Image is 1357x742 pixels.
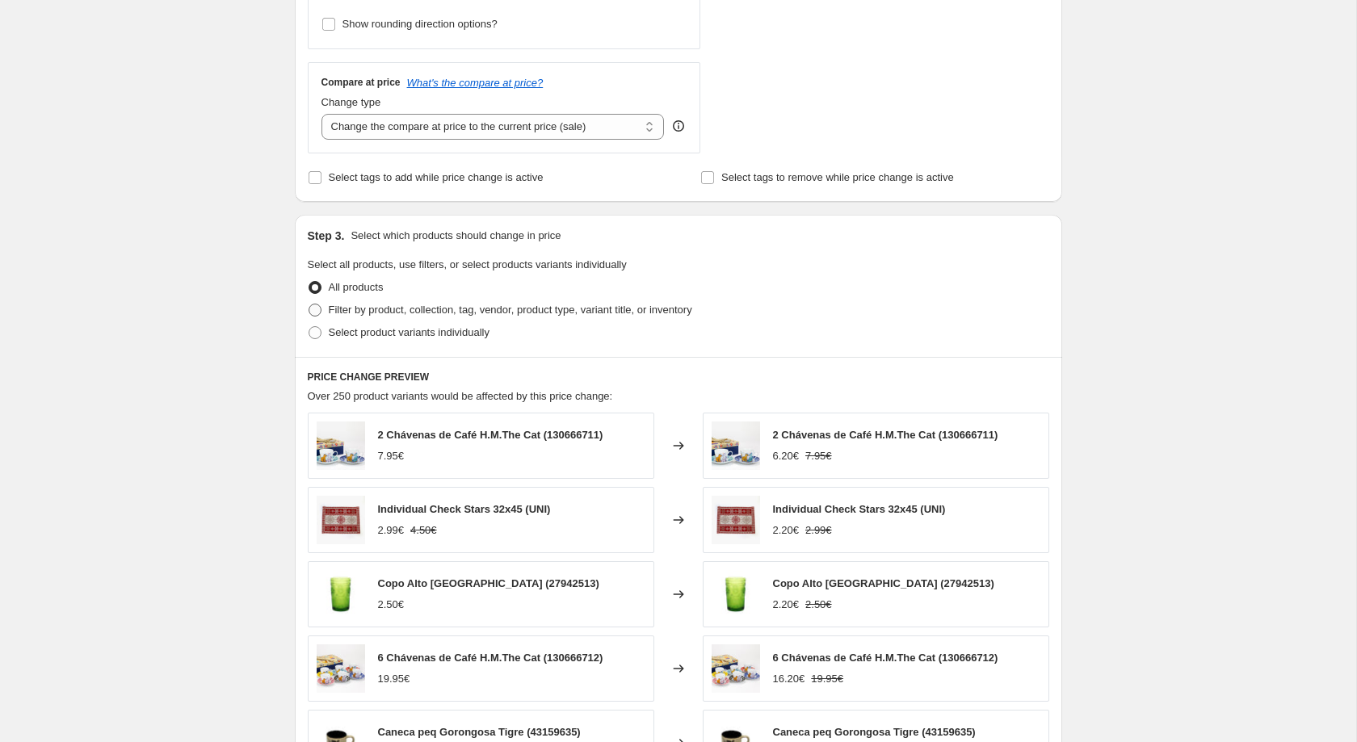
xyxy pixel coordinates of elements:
[407,77,544,89] button: What's the compare at price?
[721,171,954,183] span: Select tags to remove while price change is active
[773,429,998,441] span: 2 Chávenas de Café H.M.The Cat (130666711)
[773,671,805,687] div: 16.20€
[329,171,544,183] span: Select tags to add while price change is active
[321,96,381,108] span: Change type
[378,503,551,515] span: Individual Check Stars 32x45 (UNI)
[805,448,832,464] strike: 7.95€
[342,18,498,30] span: Show rounding direction options?
[378,522,405,539] div: 2.99€
[805,597,832,613] strike: 2.50€
[811,671,843,687] strike: 19.95€
[378,726,581,738] span: Caneca peq Gorongosa Tigre (43159635)
[378,448,405,464] div: 7.95€
[378,671,410,687] div: 19.95€
[712,570,760,618] img: 27942513_1_80x.jpg
[805,522,832,539] strike: 2.99€
[308,228,345,244] h2: Step 3.
[773,522,800,539] div: 2.20€
[321,76,401,89] h3: Compare at price
[410,522,437,539] strike: 4.50€
[317,421,365,470] img: 130666711_1_80x.jpg
[308,390,613,402] span: Over 250 product variants would be affected by this price change:
[308,371,1049,384] h6: PRICE CHANGE PREVIEW
[773,448,800,464] div: 6.20€
[351,228,561,244] p: Select which products should change in price
[329,326,489,338] span: Select product variants individually
[773,503,946,515] span: Individual Check Stars 32x45 (UNI)
[712,496,760,544] img: 29150416_1_80x.jpg
[670,118,687,134] div: help
[308,258,627,270] span: Select all products, use filters, or select products variants individually
[378,429,603,441] span: 2 Chávenas de Café H.M.The Cat (130666711)
[773,597,800,613] div: 2.20€
[329,281,384,293] span: All products
[329,304,692,316] span: Filter by product, collection, tag, vendor, product type, variant title, or inventory
[773,726,976,738] span: Caneca peq Gorongosa Tigre (43159635)
[712,421,760,470] img: 130666711_1_80x.jpg
[378,597,405,613] div: 2.50€
[712,644,760,693] img: 130666712_1_80x.jpg
[773,652,998,664] span: 6 Chávenas de Café H.M.The Cat (130666712)
[317,644,365,693] img: 130666712_1_80x.jpg
[317,496,365,544] img: 29150416_1_80x.jpg
[378,577,599,589] span: Copo Alto [GEOGRAPHIC_DATA] (27942513)
[378,652,603,664] span: 6 Chávenas de Café H.M.The Cat (130666712)
[317,570,365,618] img: 27942513_1_80x.jpg
[773,577,994,589] span: Copo Alto [GEOGRAPHIC_DATA] (27942513)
